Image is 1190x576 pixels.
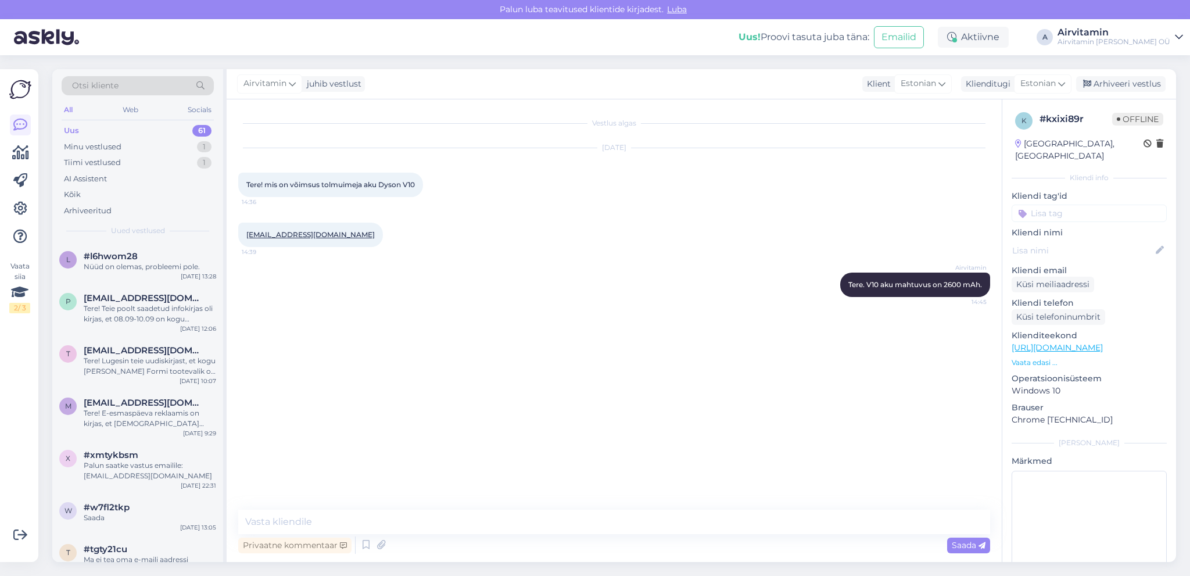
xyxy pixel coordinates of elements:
span: p [66,297,71,306]
div: Ma ei tea oma e-maili aadressi [84,554,216,565]
div: Arhiveeri vestlus [1076,76,1166,92]
button: Emailid [874,26,924,48]
span: #l6hwom28 [84,251,138,262]
p: Brauser [1012,402,1167,414]
div: Saada [84,513,216,523]
span: l [66,255,70,264]
span: k [1021,116,1027,125]
p: Kliendi nimi [1012,227,1167,239]
div: Minu vestlused [64,141,121,153]
div: Aktiivne [938,27,1009,48]
span: w [64,506,72,515]
div: Klienditugi [961,78,1010,90]
span: Airvitamin [943,263,987,272]
div: 1 [197,141,212,153]
div: 2 / 3 [9,303,30,313]
a: [URL][DOMAIN_NAME] [1012,342,1103,353]
div: Privaatne kommentaar [238,538,352,553]
span: Luba [664,4,690,15]
p: Kliendi telefon [1012,297,1167,309]
span: Estonian [901,77,936,90]
span: Tere! mis on võimsus tolmuimeja aku Dyson V10 [246,180,415,189]
div: Uus [64,125,79,137]
div: [DATE] 13:28 [181,272,216,281]
p: Chrome [TECHNICAL_ID] [1012,414,1167,426]
span: t [66,548,70,557]
p: Operatsioonisüsteem [1012,373,1167,385]
span: Uued vestlused [111,226,165,236]
span: #w7fl2tkp [84,502,130,513]
div: [DATE] 22:31 [181,481,216,490]
div: [DATE] [238,142,990,153]
div: Kliendi info [1012,173,1167,183]
p: Klienditeekond [1012,330,1167,342]
p: Vaata edasi ... [1012,357,1167,368]
span: Otsi kliente [72,80,119,92]
span: m [65,402,71,410]
div: Airvitamin [1058,28,1170,37]
p: Märkmed [1012,455,1167,467]
div: juhib vestlust [302,78,361,90]
p: Windows 10 [1012,385,1167,397]
span: 14:39 [242,248,285,256]
div: 61 [192,125,212,137]
div: Nüüd on olemas, probleemi pole. [84,262,216,272]
div: Proovi tasuta juba täna: [739,30,869,44]
div: AI Assistent [64,173,107,185]
p: Kliendi tag'id [1012,190,1167,202]
span: Offline [1112,113,1163,126]
img: Askly Logo [9,78,31,101]
span: #tgty21cu [84,544,127,554]
div: [DATE] 10:07 [180,377,216,385]
span: 14:36 [242,198,285,206]
a: AirvitaminAirvitamin [PERSON_NAME] OÜ [1058,28,1183,46]
div: [DATE] 13:05 [180,523,216,532]
div: All [62,102,75,117]
div: Tere! E-esmaspäeva reklaamis on kirjas, et [DEMOGRAPHIC_DATA] rakendub ka filtritele. Samas, [PER... [84,408,216,429]
div: Kõik [64,189,81,201]
div: Tiimi vestlused [64,157,121,169]
div: Airvitamin [PERSON_NAME] OÜ [1058,37,1170,46]
div: Socials [185,102,214,117]
div: Web [120,102,141,117]
span: t [66,349,70,358]
span: Airvitamin [243,77,286,90]
div: Tere! Teie poolt saadetud infokirjas oli kirjas, et 08.09-10.09 on kogu [PERSON_NAME] Formi toote... [84,303,216,324]
div: [PERSON_NAME] [1012,438,1167,448]
input: Lisa tag [1012,205,1167,222]
a: [EMAIL_ADDRESS][DOMAIN_NAME] [246,230,375,239]
div: Arhiveeritud [64,205,112,217]
div: Palun saatke vastus emailile: [EMAIL_ADDRESS][DOMAIN_NAME] [84,460,216,481]
div: [GEOGRAPHIC_DATA], [GEOGRAPHIC_DATA] [1015,138,1144,162]
span: piret.kattai@gmail.com [84,293,205,303]
div: [DATE] 9:29 [183,429,216,438]
div: Klient [862,78,891,90]
span: triin.nuut@gmail.com [84,345,205,356]
p: Kliendi email [1012,264,1167,277]
input: Lisa nimi [1012,244,1153,257]
span: 14:45 [943,298,987,306]
span: merilin686@hotmail.com [84,398,205,408]
div: Vestlus algas [238,118,990,128]
span: Tere. V10 aku mahtuvus on 2600 mAh. [848,280,982,289]
div: 1 [197,157,212,169]
span: #xmtykbsm [84,450,138,460]
div: Küsi telefoninumbrit [1012,309,1105,325]
b: Uus! [739,31,761,42]
div: [DATE] 12:06 [180,324,216,333]
div: # kxixi89r [1040,112,1112,126]
span: x [66,454,70,463]
div: A [1037,29,1053,45]
div: Tere! Lugesin teie uudiskirjast, et kogu [PERSON_NAME] Formi tootevalik on 20% soodsamalt alates ... [84,356,216,377]
span: Estonian [1020,77,1056,90]
div: Vaata siia [9,261,30,313]
span: Saada [952,540,985,550]
div: Küsi meiliaadressi [1012,277,1094,292]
